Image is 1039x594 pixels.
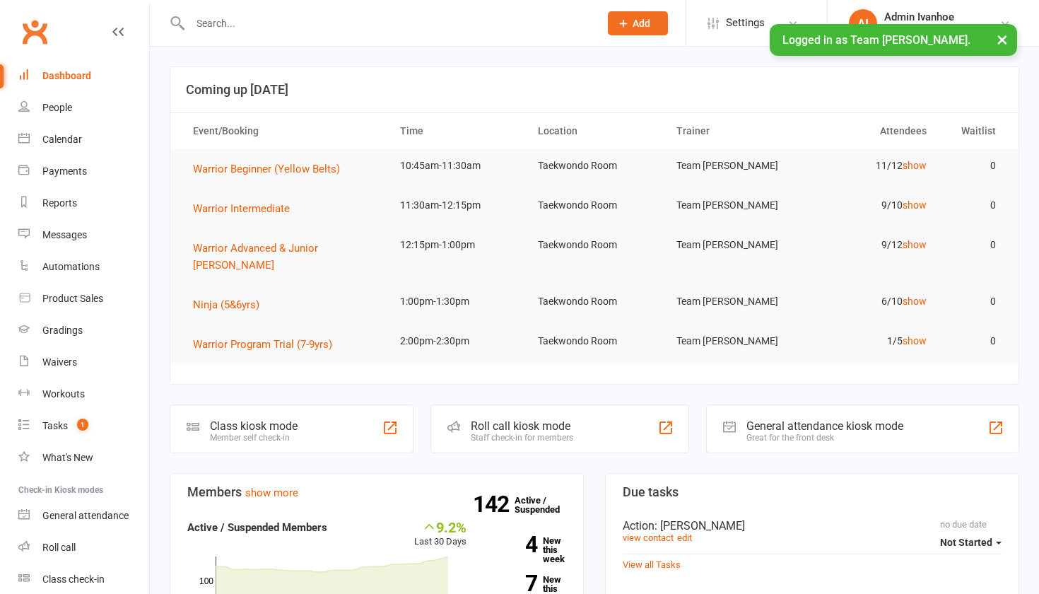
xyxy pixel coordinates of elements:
[525,285,663,318] td: Taekwondo Room
[77,419,88,431] span: 1
[884,23,986,36] div: Team [PERSON_NAME]
[42,325,83,336] div: Gradings
[42,510,129,521] div: General attendance
[664,285,802,318] td: Team [PERSON_NAME]
[187,521,327,534] strong: Active / Suspended Members
[939,149,1009,182] td: 0
[42,261,100,272] div: Automations
[18,60,149,92] a: Dashboard
[186,83,1003,97] h3: Coming up [DATE]
[18,283,149,315] a: Product Sales
[18,251,149,283] a: Automations
[471,433,573,443] div: Staff check-in for members
[623,532,674,543] a: view contact
[623,559,681,570] a: View all Tasks
[18,92,149,124] a: People
[664,113,802,149] th: Trainer
[633,18,650,29] span: Add
[42,388,85,400] div: Workouts
[746,419,903,433] div: General attendance kiosk mode
[193,163,340,175] span: Warrior Beginner (Yellow Belts)
[782,33,970,47] span: Logged in as Team [PERSON_NAME].
[471,419,573,433] div: Roll call kiosk mode
[180,113,387,149] th: Event/Booking
[903,239,927,250] a: show
[903,296,927,307] a: show
[42,293,103,304] div: Product Sales
[187,485,566,499] h3: Members
[42,102,72,113] div: People
[726,7,765,39] span: Settings
[193,240,375,274] button: Warrior Advanced & Junior [PERSON_NAME]
[664,189,802,222] td: Team [PERSON_NAME]
[940,530,1002,555] button: Not Started
[664,325,802,358] td: Team [PERSON_NAME]
[18,410,149,442] a: Tasks 1
[623,485,1002,499] h3: Due tasks
[746,433,903,443] div: Great for the front desk
[17,14,52,49] a: Clubworx
[193,161,350,177] button: Warrior Beginner (Yellow Belts)
[42,197,77,209] div: Reports
[525,189,663,222] td: Taekwondo Room
[677,532,692,543] a: edit
[245,487,298,499] a: show more
[387,149,525,182] td: 10:45am-11:30am
[525,113,663,149] th: Location
[18,346,149,378] a: Waivers
[525,149,663,182] td: Taekwondo Room
[210,419,298,433] div: Class kiosk mode
[940,537,992,548] span: Not Started
[939,285,1009,318] td: 0
[18,187,149,219] a: Reports
[849,9,877,37] div: AI
[802,325,939,358] td: 1/5
[387,325,525,358] td: 2:00pm-2:30pm
[939,189,1009,222] td: 0
[525,325,663,358] td: Taekwondo Room
[18,532,149,564] a: Roll call
[193,242,318,272] span: Warrior Advanced & Junior [PERSON_NAME]
[884,11,986,23] div: Admin Ivanhoe
[42,420,68,431] div: Tasks
[414,519,466,549] div: Last 30 Days
[42,452,93,463] div: What's New
[515,485,577,525] a: 142Active / Suspended
[387,113,525,149] th: Time
[193,336,342,353] button: Warrior Program Trial (7-9yrs)
[664,228,802,262] td: Team [PERSON_NAME]
[210,433,298,443] div: Member self check-in
[488,536,567,564] a: 4New this week
[18,442,149,474] a: What's New
[903,160,927,171] a: show
[193,296,269,313] button: Ninja (5&6yrs)
[42,70,91,81] div: Dashboard
[802,189,939,222] td: 9/10
[18,124,149,156] a: Calendar
[42,134,82,145] div: Calendar
[193,200,300,217] button: Warrior Intermediate
[18,219,149,251] a: Messages
[939,113,1009,149] th: Waitlist
[42,542,76,553] div: Roll call
[623,519,1002,532] div: Action
[42,229,87,240] div: Messages
[903,199,927,211] a: show
[42,573,105,585] div: Class check-in
[193,338,332,351] span: Warrior Program Trial (7-9yrs)
[525,228,663,262] td: Taekwondo Room
[990,24,1015,54] button: ×
[664,149,802,182] td: Team [PERSON_NAME]
[802,149,939,182] td: 11/12
[387,228,525,262] td: 12:15pm-1:00pm
[608,11,668,35] button: Add
[42,356,77,368] div: Waivers
[193,202,290,215] span: Warrior Intermediate
[387,285,525,318] td: 1:00pm-1:30pm
[488,534,537,555] strong: 4
[473,494,515,515] strong: 142
[18,378,149,410] a: Workouts
[654,519,745,532] span: : [PERSON_NAME]
[387,189,525,222] td: 11:30am-12:15pm
[186,13,589,33] input: Search...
